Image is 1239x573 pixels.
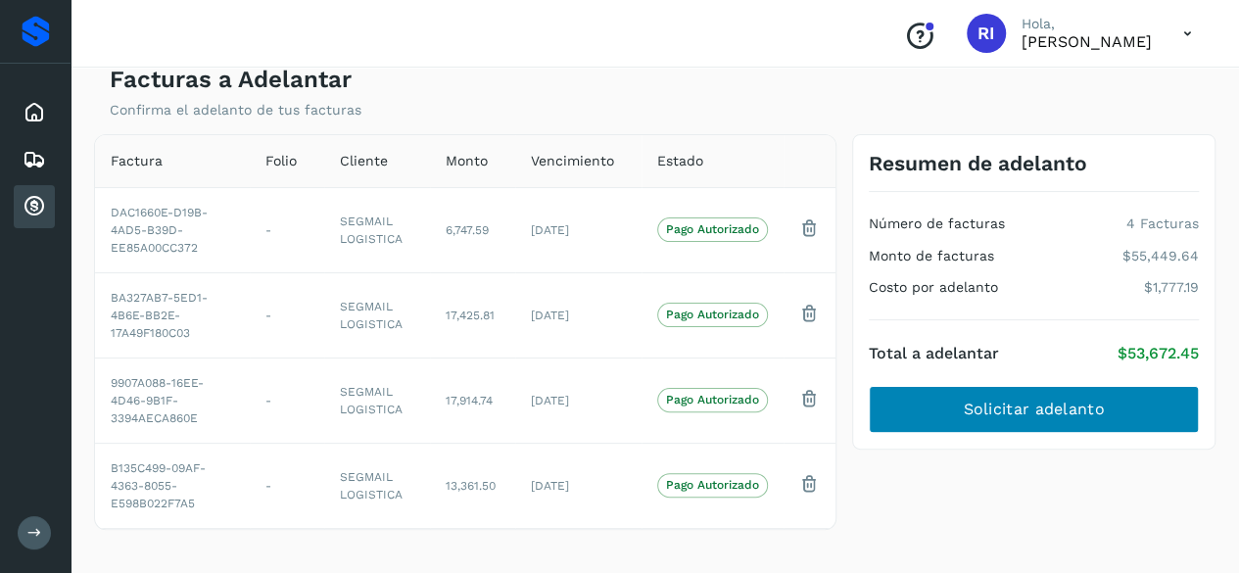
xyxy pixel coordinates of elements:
[340,151,388,171] span: Cliente
[446,309,495,322] span: 17,425.81
[1022,32,1152,51] p: Renata Isabel Najar Zapien
[531,479,569,493] span: [DATE]
[265,151,297,171] span: Folio
[446,479,496,493] span: 13,361.50
[869,151,1087,175] h3: Resumen de adelanto
[250,187,324,272] td: -
[250,358,324,443] td: -
[1022,16,1152,32] p: Hola,
[531,151,614,171] span: Vencimiento
[1126,215,1199,232] p: 4 Facturas
[666,222,759,236] p: Pago Autorizado
[666,308,759,321] p: Pago Autorizado
[14,91,55,134] div: Inicio
[110,66,352,94] h4: Facturas a Adelantar
[1118,344,1199,362] p: $53,672.45
[666,393,759,406] p: Pago Autorizado
[666,478,759,492] p: Pago Autorizado
[657,151,703,171] span: Estado
[869,248,994,264] h4: Monto de facturas
[250,272,324,358] td: -
[324,272,430,358] td: SEGMAIL LOGISTICA
[111,151,163,171] span: Factura
[95,443,250,528] td: B135C499-09AF-4363-8055-E598B022F7A5
[963,399,1104,420] span: Solicitar adelanto
[14,185,55,228] div: Cuentas por cobrar
[250,443,324,528] td: -
[95,187,250,272] td: DAC1660E-D19B-4AD5-B39D-EE85A00CC372
[446,394,493,407] span: 17,914.74
[324,358,430,443] td: SEGMAIL LOGISTICA
[95,272,250,358] td: BA327AB7-5ED1-4B6E-BB2E-17A49F180C03
[95,358,250,443] td: 9907A088-16EE-4D46-9B1F-3394AECA860E
[531,309,569,322] span: [DATE]
[446,223,489,237] span: 6,747.59
[531,394,569,407] span: [DATE]
[1122,248,1199,264] p: $55,449.64
[324,443,430,528] td: SEGMAIL LOGISTICA
[869,344,999,362] h4: Total a adelantar
[869,279,998,296] h4: Costo por adelanto
[446,151,488,171] span: Monto
[869,386,1199,433] button: Solicitar adelanto
[324,187,430,272] td: SEGMAIL LOGISTICA
[1144,279,1199,296] p: $1,777.19
[531,223,569,237] span: [DATE]
[869,215,1005,232] h4: Número de facturas
[110,102,361,119] p: Confirma el adelanto de tus facturas
[14,138,55,181] div: Embarques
